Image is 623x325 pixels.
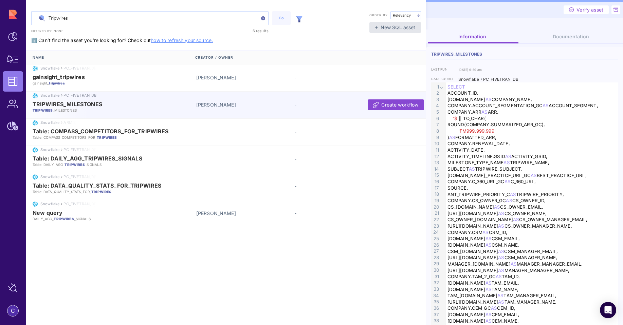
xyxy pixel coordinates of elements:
[445,134,620,141] div: ) FORMATTED_ARR,
[431,140,440,147] div: 10
[294,210,392,217] div: -
[33,66,38,71] img: snowflake
[445,140,620,147] div: COMPANY.RENEWAL_DATE,
[497,293,503,298] span: AS
[431,90,440,96] div: 2
[33,189,190,194] p: Table: DATA_QUALITY_STATS_FOR_
[445,216,620,223] div: CS_OWNER_[DOMAIN_NAME] CS_OWNER_MANAGER_EMAIL,
[431,311,440,318] div: 37
[445,147,620,153] div: ACTIVITY_DATE,
[294,101,392,108] div: -
[445,311,620,318] div: [DOMAIN_NAME] CEM_EMAIL,
[195,51,293,64] div: Creator / Owner
[294,155,392,162] div: -
[431,84,440,90] div: 1
[381,24,416,31] span: New SQL asset
[445,90,620,96] div: ACCOUNT_ID,
[447,84,465,90] span: SELECT
[431,109,440,115] div: 5
[445,223,620,229] div: [URL][DOMAIN_NAME] CS_OWNER_MANAGER_NAME,
[445,210,620,217] div: [URL][DOMAIN_NAME] CS_OWNER_NAME,
[431,318,440,324] div: 38
[49,81,65,85] em: tripwires
[485,312,492,317] span: AS
[431,286,440,292] div: 33
[431,191,440,197] div: 18
[485,242,492,248] span: AS
[417,14,420,17] img: arrow
[431,134,440,141] div: 9
[32,12,268,25] input: Search data assets
[458,34,486,39] span: Information
[445,197,620,204] div: COMPANY.CS_OWNER_GC CS_OWNER_ID,
[431,261,440,267] div: 29
[498,249,504,254] span: AS
[498,211,504,216] span: AS
[445,153,620,160] div: ACTIVITY_TIMELINE.GSID ACTIVITY_GSID,
[445,292,620,299] div: TAM_[DOMAIN_NAME] TAM_MANAGER_EMAIL,
[369,13,387,18] label: Order by
[600,302,616,318] div: Open Intercom Messenger
[431,96,440,103] div: 3
[33,162,190,167] p: Table: DAILY_AGG_ _SIGNALS
[431,254,440,261] div: 28
[431,172,440,178] div: 15
[275,15,287,21] div: Go
[431,115,440,122] div: 6
[445,159,620,166] div: MILESTONE_TYPE_NAME TRIPWIRE_NAME,
[505,179,511,184] span: AS
[445,109,620,115] div: COMPANY.ARR ARR,
[381,101,418,108] span: Create workflow
[431,267,440,273] div: 30
[431,210,440,216] div: 21
[498,223,504,229] span: AS
[97,135,117,139] em: TRIPWIRES
[482,230,489,235] span: AS
[431,128,440,134] div: 8
[453,116,459,121] span: '$'
[33,108,190,113] p: _MILESTONES
[445,102,620,109] div: COMPANY.ACCOUNT_SEGMENTATION_GC ACCOUNT_SEGMENT,
[445,96,620,103] div: [DOMAIN_NAME] COMPANY_NAME,
[445,318,620,324] div: [DOMAIN_NAME] CEM_NAME,
[445,191,620,198] div: ANT_TRIPWIRE_PRIORITY_C TRIPWIRE_PRIORITY,
[458,68,482,72] div: [DATE] 9:59 am
[458,76,479,82] div: Snowflake
[431,185,440,191] div: 17
[445,273,620,280] div: COMPANY.TAM_2_GC TAM_ID,
[7,305,18,316] img: account-photo
[91,190,111,194] em: TRIPWIRES
[431,153,440,160] div: 12
[272,11,291,25] button: Go
[431,121,440,128] div: 7
[445,254,620,261] div: [URL][DOMAIN_NAME] CSM_MANAGER_NAME,
[445,280,620,286] div: [DOMAIN_NAME] TAM_EMAIL,
[431,248,440,254] div: 27
[37,13,48,24] img: search
[33,155,142,161] span: Table: DAILY_AGG_TRIPWIRES_SIGNALS
[33,93,38,98] img: snowflake
[445,267,620,274] div: [URL][DOMAIN_NAME] MANAGER_MANAGER_NAME,
[445,115,620,122] div: || TO_CHAR(
[513,217,519,222] span: AS
[431,242,440,248] div: 26
[483,76,518,82] div: PC_FIVETRAN_DB
[431,178,440,185] div: 16
[294,183,392,190] div: -
[33,101,102,107] span: TRIPWIRES_MILESTONES
[494,204,500,210] span: AS
[431,147,440,153] div: 11
[491,305,497,311] span: AS
[33,74,85,80] span: gainsight_tripwires
[503,160,510,165] span: AS
[431,204,440,210] div: 20
[431,223,440,229] div: 23
[65,162,85,167] em: TRIPWIRES
[445,185,620,191] div: SOURCE,
[431,305,440,311] div: 36
[431,229,440,235] div: 24
[498,299,504,305] span: AS
[431,166,440,172] div: 14
[445,261,620,267] div: MANAGER_[DOMAIN_NAME] MANAGER_MANAGER_EMAIL,
[445,172,620,179] div: [DOMAIN_NAME]_PRACTICE_URL_GC BEST_PRACTICE_URL,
